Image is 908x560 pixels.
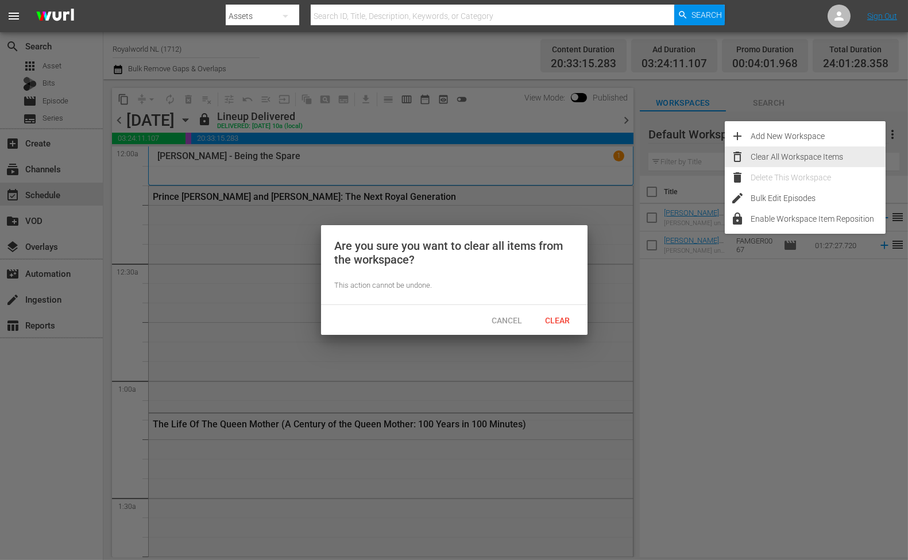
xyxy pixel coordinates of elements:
[335,280,574,291] div: This action cannot be undone.
[28,3,83,30] img: ans4CAIJ8jUAAAAAAAAAAAAAAAAAAAAAAAAgQb4GAAAAAAAAAAAAAAAAAAAAAAAAJMjXAAAAAAAAAAAAAAAAAAAAAAAAgAT5G...
[482,310,532,330] button: Cancel
[335,239,574,267] div: Are you sure you want to clear all items from the workspace?
[751,146,886,167] div: Clear All Workspace Items
[674,5,725,25] button: Search
[751,167,886,188] div: Delete This Workspace
[731,212,744,226] span: lock
[867,11,897,21] a: Sign Out
[691,5,722,25] span: Search
[751,208,886,229] div: Enable Workspace Item Reposition
[482,316,531,325] span: Cancel
[536,316,579,325] span: Clear
[751,188,886,208] div: Bulk Edit Episodes
[532,310,583,330] button: Clear
[7,9,21,23] span: menu
[751,126,886,146] div: Add New Workspace
[731,171,744,184] span: delete
[731,129,744,143] span: add
[731,191,744,205] span: edit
